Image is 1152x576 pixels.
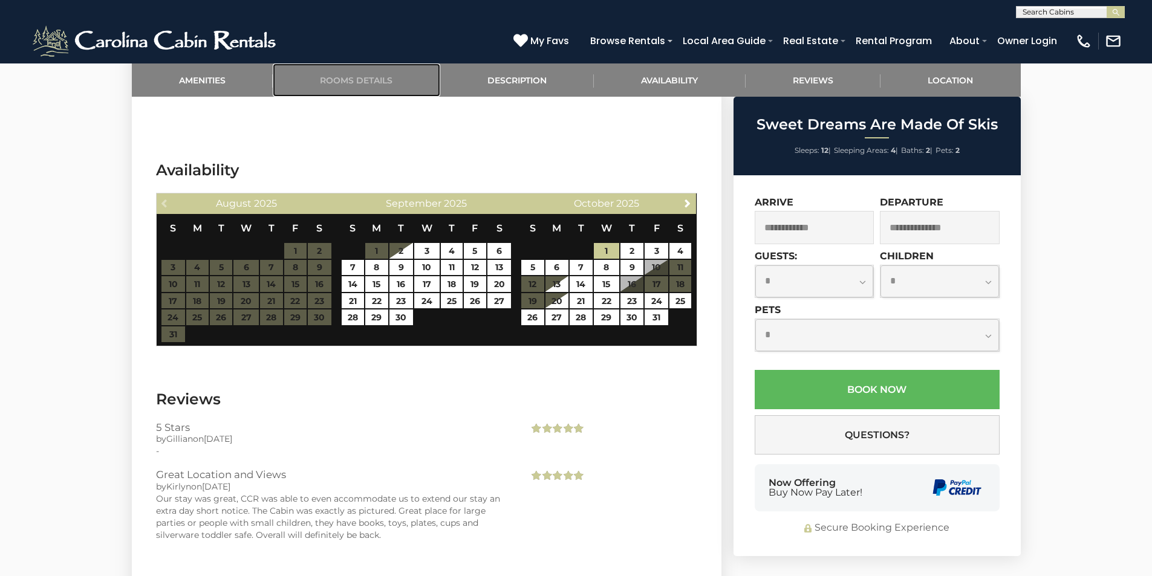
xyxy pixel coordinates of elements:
[677,222,683,234] span: Saturday
[414,276,440,292] a: 17
[570,293,592,309] a: 21
[342,260,364,276] a: 7
[421,222,432,234] span: Wednesday
[936,146,954,155] span: Pets:
[521,260,544,276] a: 5
[441,276,463,292] a: 18
[616,198,639,209] span: 2025
[991,30,1063,51] a: Owner Login
[254,198,277,209] span: 2025
[389,260,413,276] a: 9
[464,293,486,309] a: 26
[755,250,797,262] label: Guests:
[570,309,592,325] a: 28
[156,469,511,480] h3: Great Location and Views
[901,146,924,155] span: Baths:
[398,222,404,234] span: Tuesday
[645,243,668,259] a: 3
[218,222,224,234] span: Tuesday
[645,309,668,325] a: 31
[414,260,440,276] a: 10
[594,260,619,276] a: 8
[389,309,413,325] a: 30
[530,33,569,48] span: My Favs
[645,293,668,309] a: 24
[132,63,273,97] a: Amenities
[584,30,671,51] a: Browse Rentals
[669,243,691,259] a: 4
[755,196,793,208] label: Arrive
[444,198,467,209] span: 2025
[464,276,486,292] a: 19
[755,415,1000,455] button: Questions?
[521,309,544,325] a: 26
[414,293,440,309] a: 24
[487,293,511,309] a: 27
[156,422,511,433] h3: 5 Stars
[943,30,986,51] a: About
[669,293,691,309] a: 25
[472,222,478,234] span: Friday
[880,196,943,208] label: Departure
[389,276,413,292] a: 16
[386,198,441,209] span: September
[30,23,281,59] img: White-1-2.png
[769,488,862,497] span: Buy Now Pay Later!
[166,481,191,492] span: Kirlyn
[441,293,463,309] a: 25
[620,260,644,276] a: 9
[777,30,844,51] a: Real Estate
[594,276,619,292] a: 15
[1075,33,1092,50] img: phone-regular-white.png
[545,260,569,276] a: 6
[880,250,934,262] label: Children
[342,309,364,325] a: 28
[365,276,388,292] a: 15
[578,222,584,234] span: Tuesday
[620,293,644,309] a: 23
[901,143,932,158] li: |
[594,63,746,97] a: Availability
[677,30,772,51] a: Local Area Guide
[746,63,881,97] a: Reviews
[156,389,697,410] h3: Reviews
[441,243,463,259] a: 4
[545,309,569,325] a: 27
[204,433,232,444] span: [DATE]
[316,222,322,234] span: Saturday
[620,243,644,259] a: 2
[552,222,561,234] span: Monday
[487,260,511,276] a: 13
[170,222,176,234] span: Sunday
[821,146,828,155] strong: 12
[530,222,536,234] span: Sunday
[156,493,511,541] div: Our stay was great, CCR was able to even accommodate us to extend our stay an extra day short not...
[156,160,697,181] h3: Availability
[389,293,413,309] a: 23
[268,222,275,234] span: Thursday
[891,146,896,155] strong: 4
[795,143,831,158] li: |
[193,222,202,234] span: Monday
[389,243,413,259] a: 2
[683,198,692,208] span: Next
[601,222,612,234] span: Wednesday
[216,198,252,209] span: August
[372,222,381,234] span: Monday
[594,309,619,325] a: 29
[350,222,356,234] span: Sunday
[926,146,930,155] strong: 2
[545,293,569,309] a: 20
[513,33,572,49] a: My Favs
[156,445,511,457] div: -
[737,117,1018,132] h2: Sweet Dreams Are Made Of Skis
[795,146,819,155] span: Sleeps:
[464,260,486,276] a: 12
[545,276,569,292] a: 13
[769,478,862,497] div: Now Offering
[441,260,463,276] a: 11
[365,309,388,325] a: 29
[955,146,960,155] strong: 2
[629,222,635,234] span: Thursday
[880,63,1021,97] a: Location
